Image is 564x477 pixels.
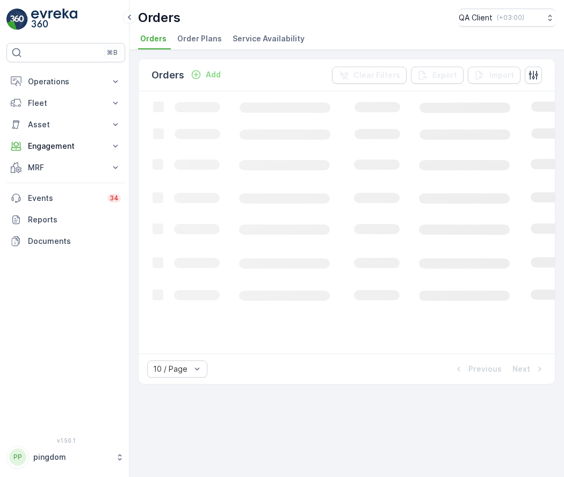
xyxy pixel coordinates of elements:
[432,70,457,81] p: Export
[33,452,110,462] p: pingdom
[497,13,524,22] p: ( +03:00 )
[6,114,125,135] button: Asset
[140,33,167,44] span: Orders
[452,363,503,375] button: Previous
[6,9,28,30] img: logo
[6,187,125,209] a: Events34
[511,363,546,375] button: Next
[28,141,104,151] p: Engagement
[31,9,77,30] img: logo_light-DOdMpM7g.png
[353,70,400,81] p: Clear Filters
[28,214,121,225] p: Reports
[6,437,125,444] span: v 1.50.1
[151,68,184,83] p: Orders
[6,446,125,468] button: PPpingdom
[110,194,119,203] p: 34
[107,48,118,57] p: ⌘B
[233,33,305,44] span: Service Availability
[6,92,125,114] button: Fleet
[468,67,520,84] button: Import
[459,12,493,23] p: QA Client
[206,69,221,80] p: Add
[332,67,407,84] button: Clear Filters
[6,157,125,178] button: MRF
[6,209,125,230] a: Reports
[9,449,26,466] div: PP
[177,33,222,44] span: Order Plans
[138,9,180,26] p: Orders
[6,135,125,157] button: Engagement
[28,162,104,173] p: MRF
[489,70,514,81] p: Import
[28,193,101,204] p: Events
[6,71,125,92] button: Operations
[28,119,104,130] p: Asset
[28,76,104,87] p: Operations
[512,364,530,374] p: Next
[28,236,121,247] p: Documents
[468,364,502,374] p: Previous
[28,98,104,109] p: Fleet
[459,9,555,27] button: QA Client(+03:00)
[411,67,464,84] button: Export
[186,68,225,81] button: Add
[6,230,125,252] a: Documents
